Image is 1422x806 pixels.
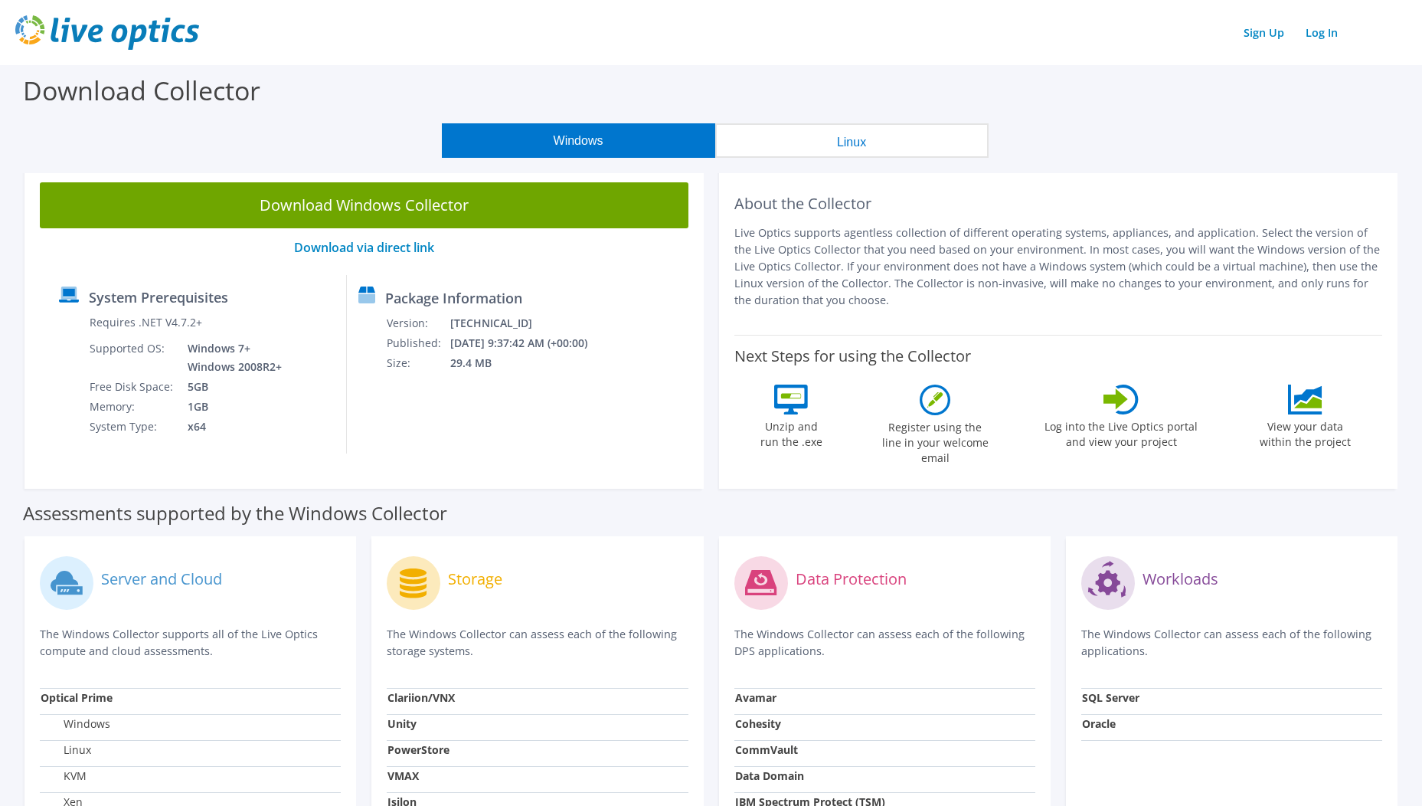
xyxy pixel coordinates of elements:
label: Next Steps for using the Collector [734,347,971,365]
label: View your data within the project [1250,414,1360,450]
h2: About the Collector [734,195,1383,213]
strong: CommVault [735,742,798,757]
strong: Optical Prime [41,690,113,705]
strong: Unity [387,716,417,731]
label: Register using the line in your welcome email [878,415,992,466]
td: 29.4 MB [449,353,608,373]
img: live_optics_svg.svg [15,15,199,50]
label: KVM [41,768,87,784]
strong: Avamar [735,690,776,705]
label: Download Collector [23,73,260,108]
button: Linux [715,123,989,158]
a: Sign Up [1236,21,1292,44]
p: The Windows Collector can assess each of the following storage systems. [387,626,688,660]
label: Unzip and run the .exe [756,414,826,450]
strong: VMAX [387,768,419,783]
button: Windows [442,123,715,158]
label: Package Information [385,290,522,306]
td: Published: [386,333,449,353]
td: x64 [176,417,285,437]
td: Size: [386,353,449,373]
label: Assessments supported by the Windows Collector [23,506,447,521]
td: [DATE] 9:37:42 AM (+00:00) [449,333,608,353]
strong: Data Domain [735,768,804,783]
a: Log In [1298,21,1345,44]
label: Log into the Live Optics portal and view your project [1044,414,1198,450]
td: Memory: [89,397,176,417]
td: Supported OS: [89,339,176,377]
strong: Clariion/VNX [387,690,455,705]
label: Data Protection [796,572,907,587]
strong: PowerStore [387,742,449,757]
label: Linux [41,742,91,758]
a: Download Windows Collector [40,182,688,228]
td: 5GB [176,377,285,397]
label: Workloads [1143,572,1218,587]
td: System Type: [89,417,176,437]
p: The Windows Collector can assess each of the following DPS applications. [734,626,1035,660]
p: The Windows Collector supports all of the Live Optics compute and cloud assessments. [40,626,341,660]
strong: Cohesity [735,716,781,731]
label: Windows [41,716,110,732]
label: Server and Cloud [101,572,222,587]
td: Windows 7+ Windows 2008R2+ [176,339,285,377]
strong: SQL Server [1082,690,1139,705]
p: Live Optics supports agentless collection of different operating systems, appliances, and applica... [734,224,1383,309]
strong: Oracle [1082,716,1116,731]
a: Download via direct link [294,239,434,256]
label: Storage [448,572,502,587]
td: 1GB [176,397,285,417]
p: The Windows Collector can assess each of the following applications. [1081,626,1382,660]
td: Free Disk Space: [89,377,176,397]
label: Requires .NET V4.7.2+ [90,315,202,330]
td: Version: [386,313,449,333]
label: System Prerequisites [89,290,228,305]
td: [TECHNICAL_ID] [449,313,608,333]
